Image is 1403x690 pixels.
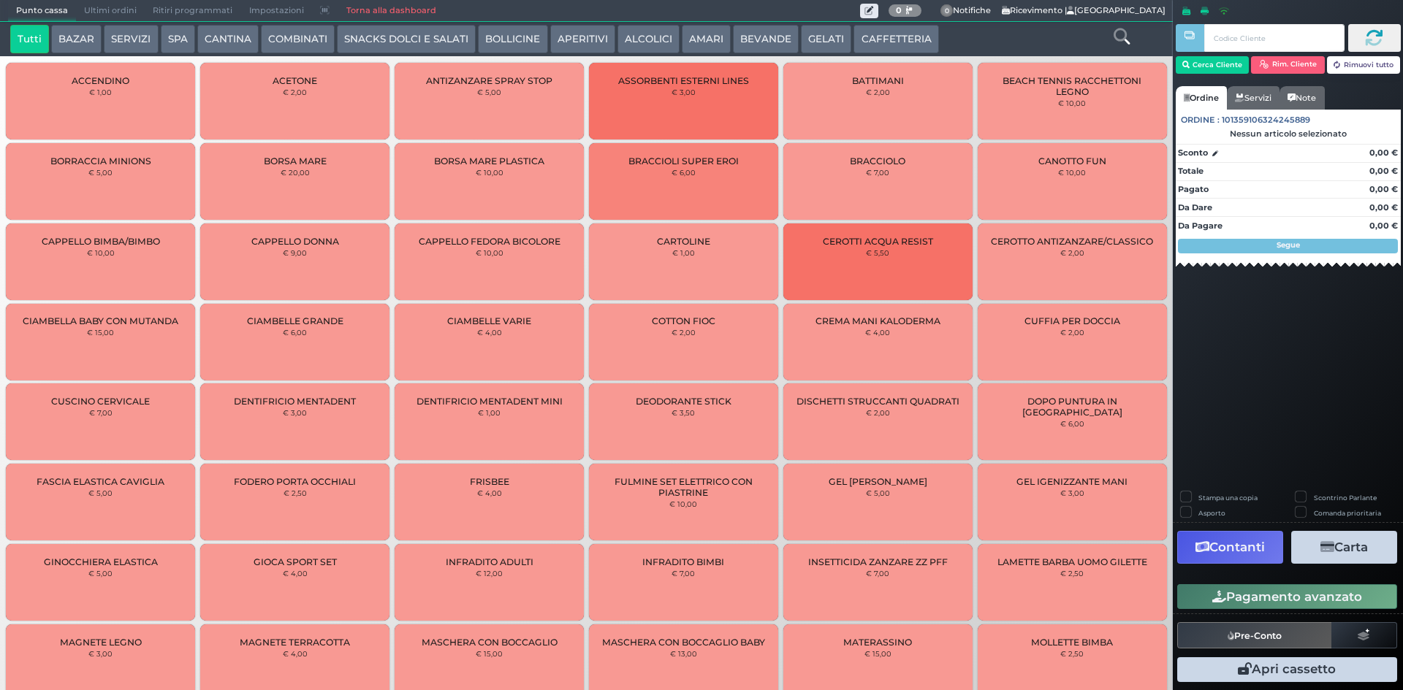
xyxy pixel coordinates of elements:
small: € 10,00 [476,168,503,177]
small: € 3,00 [1060,488,1084,497]
button: Contanti [1177,531,1283,564]
span: FODERO PORTA OCCHIALI [234,476,356,487]
small: € 4,00 [865,328,890,337]
small: € 6,00 [672,168,696,177]
strong: 0,00 € [1369,221,1398,231]
span: MATERASSINO [843,637,912,648]
button: BAZAR [51,25,102,54]
span: INFRADITO ADULTI [446,556,533,567]
span: CIAMBELLE GRANDE [247,315,343,326]
small: € 15,00 [864,649,891,658]
span: COTTON FIOC [652,315,715,326]
span: MASCHERA CON BOCCAGLIO [422,637,558,648]
small: € 4,00 [283,649,308,658]
button: Rim. Cliente [1251,56,1325,74]
button: Pagamento avanzato [1177,584,1397,609]
small: € 3,00 [672,88,696,96]
span: FRISBEE [470,476,509,487]
small: € 12,00 [476,569,503,578]
span: DEODORANTE STICK [636,396,731,407]
span: GEL [PERSON_NAME] [829,476,927,487]
span: LAMETTE BARBA UOMO GILETTE [997,556,1147,567]
small: € 7,00 [672,569,695,578]
span: Impostazioni [241,1,312,21]
small: € 3,00 [88,649,113,658]
span: CANOTTO FUN [1038,156,1106,166]
span: Punto cassa [8,1,76,21]
small: € 5,00 [477,88,501,96]
button: ALCOLICI [617,25,680,54]
small: € 5,00 [88,168,113,177]
small: € 2,00 [283,88,307,96]
span: CAPPELLO BIMBA/BIMBO [42,236,160,247]
span: Ultimi ordini [76,1,145,21]
small: € 2,50 [284,488,307,497]
small: € 6,00 [1060,419,1084,428]
span: DISCHETTI STRUCCANTI QUADRATI [796,396,959,407]
span: MAGNETE LEGNO [60,637,142,648]
button: CAFFETTERIA [853,25,938,54]
small: € 9,00 [283,248,307,257]
button: Pre-Conto [1177,622,1332,648]
small: € 4,00 [283,569,308,578]
span: 0 [940,4,954,18]
button: Rimuovi tutto [1327,56,1401,74]
span: CEROTTO ANTIZANZARE/CLASSICO [991,236,1153,247]
small: € 2,50 [1060,649,1084,658]
span: CIAMBELLA BABY CON MUTANDA [23,315,178,326]
small: € 3,50 [672,408,695,417]
small: € 10,00 [87,248,115,257]
label: Scontrino Parlante [1314,493,1377,502]
span: GEL IGENIZZANTE MANI [1016,476,1128,487]
span: BORSA MARE PLASTICA [434,156,544,166]
span: BRACCIOLO [850,156,905,166]
small: € 2,00 [866,88,890,96]
small: € 20,00 [281,168,310,177]
strong: Da Pagare [1178,221,1223,231]
strong: Pagato [1178,184,1209,194]
button: CANTINA [197,25,259,54]
small: € 1,00 [672,248,695,257]
small: € 10,00 [1058,168,1086,177]
button: Cerca Cliente [1176,56,1250,74]
button: SPA [161,25,195,54]
span: BORSA MARE [264,156,327,166]
button: APERITIVI [550,25,615,54]
span: FULMINE SET ELETTRICO CON PIASTRINE [601,476,766,498]
button: COMBINATI [261,25,335,54]
small: € 2,00 [1060,328,1084,337]
button: Tutti [10,25,49,54]
div: Nessun articolo selezionato [1176,129,1401,139]
strong: 0,00 € [1369,166,1398,176]
label: Comanda prioritaria [1314,508,1381,518]
button: Carta [1291,531,1397,564]
strong: Sconto [1178,147,1208,159]
span: CUSCINO CERVICALE [51,396,150,407]
small: € 13,00 [670,649,697,658]
a: Torna alla dashboard [338,1,444,21]
span: CIAMBELLE VARIE [447,315,531,326]
span: INFRADITO BIMBI [642,556,724,567]
small: € 5,00 [866,488,890,497]
span: MASCHERA CON BOCCAGLIO BABY [602,637,765,648]
span: MAGNETE TERRACOTTA [240,637,350,648]
span: 101359106324245889 [1222,114,1310,126]
small: € 5,00 [88,569,113,578]
span: CUFFIA PER DOCCIA [1024,315,1120,326]
span: Ritiri programmati [145,1,240,21]
button: AMARI [682,25,731,54]
strong: 0,00 € [1369,202,1398,212]
small: € 6,00 [283,328,307,337]
label: Asporto [1198,508,1225,518]
span: GIOCA SPORT SET [254,556,337,567]
span: CAPPELLO FEDORA BICOLORE [419,236,560,247]
span: CEROTTI ACQUA RESIST [823,236,933,247]
button: BOLLICINE [478,25,547,54]
span: BATTIMANI [852,75,904,86]
span: CARTOLINE [657,236,710,247]
small: € 7,00 [89,408,113,417]
span: CREMA MANI KALODERMA [815,315,940,326]
a: Ordine [1176,86,1227,110]
small: € 2,00 [866,408,890,417]
strong: Segue [1277,240,1300,250]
